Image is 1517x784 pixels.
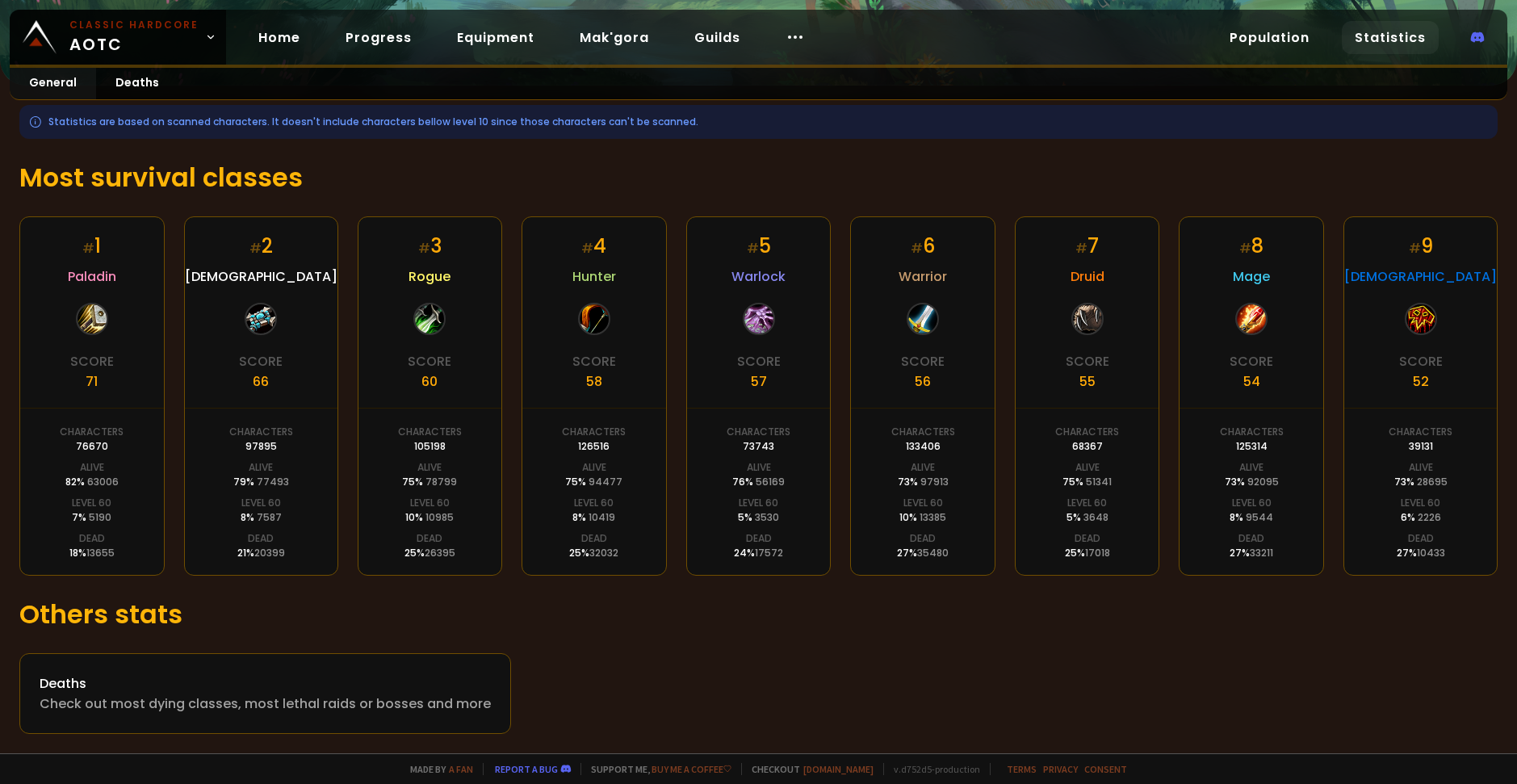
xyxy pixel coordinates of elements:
a: Deaths [96,68,178,99]
div: 6 % [1401,510,1441,525]
div: 82 % [65,475,119,489]
small: Classic Hardcore [69,18,199,32]
span: 20399 [254,546,285,560]
div: 25 % [404,546,455,560]
div: 3 [418,232,442,260]
div: 10 % [899,510,946,525]
small: # [249,239,262,258]
a: Home [245,21,313,54]
div: Score [1399,351,1443,371]
div: 6 [911,232,935,260]
span: 35480 [917,546,949,560]
div: 68367 [1072,439,1103,454]
div: Statistics are based on scanned characters. It doesn't include characters bellow level 10 since t... [19,105,1498,139]
span: 3530 [755,510,779,524]
div: 58 [586,371,602,392]
div: 60 [421,371,438,392]
div: 97895 [245,439,277,454]
div: 73 % [1225,475,1279,489]
div: Characters [1055,425,1119,439]
div: 71 [86,371,98,392]
span: AOTC [69,18,199,57]
span: 9544 [1246,510,1273,524]
span: Warlock [731,266,786,287]
div: Level 60 [241,496,281,510]
div: 76670 [76,439,108,454]
div: Alive [747,460,771,475]
div: Alive [80,460,104,475]
div: 55 [1079,371,1096,392]
div: Level 60 [903,496,943,510]
div: Score [408,351,451,371]
div: 8 [1239,232,1263,260]
div: 105198 [414,439,446,454]
a: Population [1217,21,1322,54]
div: Level 60 [410,496,450,510]
span: 7587 [257,510,282,524]
div: 76 % [732,475,785,489]
div: 54 [1243,371,1260,392]
div: Dead [746,531,772,546]
a: Privacy [1043,763,1078,775]
div: Score [1230,351,1273,371]
span: v. d752d5 - production [883,763,980,775]
div: 5 % [738,510,779,525]
a: Buy me a coffee [652,763,731,775]
small: # [747,239,759,258]
a: General [10,68,96,99]
div: Alive [417,460,442,475]
span: 33211 [1250,546,1273,560]
span: 28695 [1417,475,1448,488]
h1: Others stats [19,595,1498,634]
a: Statistics [1342,21,1439,54]
span: 10419 [589,510,615,524]
a: Mak'gora [567,21,662,54]
div: 57 [751,371,767,392]
div: Score [239,351,283,371]
div: 5 % [1067,510,1108,525]
div: Dead [1238,531,1264,546]
div: Characters [1220,425,1284,439]
span: 10985 [425,510,454,524]
div: 52 [1413,371,1429,392]
small: # [911,239,923,258]
div: Characters [398,425,462,439]
span: Checkout [741,763,874,775]
a: DeathsCheck out most dying classes, most lethal raids or bosses and more [19,653,511,734]
a: Classic HardcoreAOTC [10,10,226,65]
a: Guilds [681,21,753,54]
span: Druid [1071,266,1104,287]
div: Dead [248,531,274,546]
div: 24 % [734,546,783,560]
div: 27 % [1230,546,1273,560]
span: Support me, [580,763,731,775]
a: Equipment [444,21,547,54]
div: Alive [911,460,935,475]
div: 5 [747,232,771,260]
div: 25 % [569,546,618,560]
a: Consent [1084,763,1127,775]
div: Deaths [40,673,491,694]
span: 26395 [425,546,455,560]
span: 63006 [87,475,119,488]
span: 78799 [425,475,457,488]
div: 75 % [402,475,457,489]
span: Paladin [68,266,116,287]
div: Score [901,351,945,371]
small: # [82,239,94,258]
div: Level 60 [574,496,614,510]
div: Dead [910,531,936,546]
span: 13655 [86,546,115,560]
span: 17018 [1085,546,1110,560]
div: 125314 [1236,439,1268,454]
div: Characters [1389,425,1452,439]
small: # [1239,239,1251,258]
div: 7 % [72,510,111,525]
span: Rogue [409,266,450,287]
div: Level 60 [72,496,111,510]
div: Check out most dying classes, most lethal raids or bosses and more [40,694,491,714]
small: # [418,239,430,258]
small: # [1075,239,1087,258]
div: Alive [1409,460,1433,475]
small: # [1409,239,1421,258]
